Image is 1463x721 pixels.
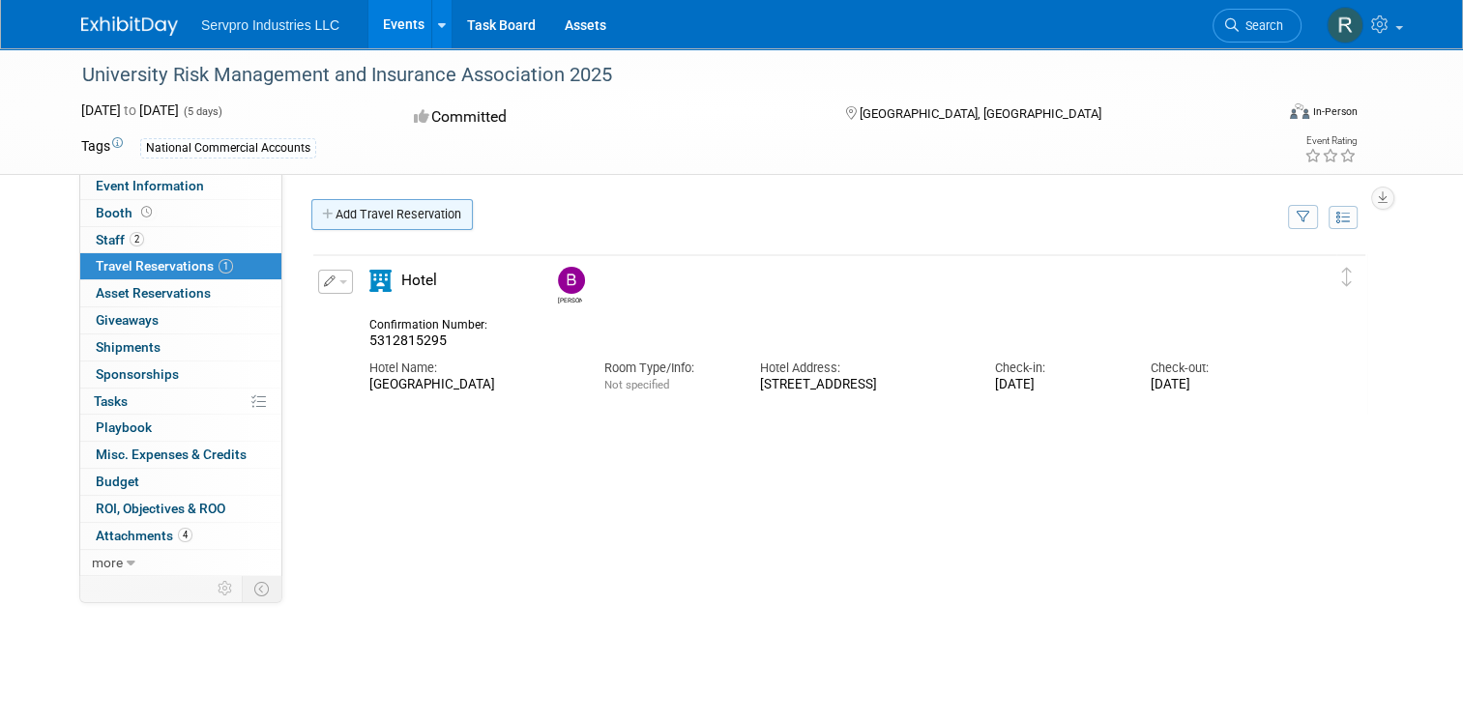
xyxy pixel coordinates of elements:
[96,258,233,274] span: Travel Reservations
[137,205,156,219] span: Booth not reserved yet
[96,178,204,193] span: Event Information
[1151,377,1278,393] div: [DATE]
[178,528,192,542] span: 4
[96,232,144,247] span: Staff
[369,270,392,292] i: Hotel
[760,360,965,377] div: Hotel Address:
[1297,212,1310,224] i: Filter by Traveler
[558,294,582,304] div: Beth Schoeller
[96,205,156,220] span: Booth
[130,232,144,246] span: 2
[96,447,247,462] span: Misc. Expenses & Credits
[80,389,281,415] a: Tasks
[219,259,233,274] span: 1
[1342,268,1352,287] i: Click and drag to move item
[80,361,281,388] a: Sponsorships
[80,173,281,199] a: Event Information
[401,272,437,289] span: Hotel
[80,469,281,495] a: Budget
[96,285,211,301] span: Asset Reservations
[1213,9,1302,43] a: Search
[558,267,585,294] img: Beth Schoeller
[995,360,1123,377] div: Check-in:
[80,227,281,253] a: Staff2
[96,419,152,435] span: Playbook
[80,523,281,549] a: Attachments4
[81,136,123,159] td: Tags
[80,200,281,226] a: Booth
[96,312,159,328] span: Giveaways
[603,360,731,377] div: Room Type/Info:
[1290,103,1309,119] img: Format-Inperson.png
[369,332,447,348] span: 5312815295
[80,415,281,441] a: Playbook
[201,17,339,33] span: Servpro Industries LLC
[369,312,503,332] div: Confirmation Number:
[860,106,1101,121] span: [GEOGRAPHIC_DATA], [GEOGRAPHIC_DATA]
[182,105,222,118] span: (5 days)
[408,101,814,134] div: Committed
[75,58,1249,93] div: University Risk Management and Insurance Association 2025
[553,267,587,304] div: Beth Schoeller
[80,442,281,468] a: Misc. Expenses & Credits
[1327,7,1363,43] img: Rick Knox
[80,280,281,306] a: Asset Reservations
[81,102,179,118] span: [DATE] [DATE]
[80,496,281,522] a: ROI, Objectives & ROO
[80,550,281,576] a: more
[1151,360,1278,377] div: Check-out:
[995,377,1123,393] div: [DATE]
[96,474,139,489] span: Budget
[1312,104,1358,119] div: In-Person
[760,377,965,393] div: [STREET_ADDRESS]
[1304,136,1357,146] div: Event Rating
[243,576,282,601] td: Toggle Event Tabs
[1169,101,1358,130] div: Event Format
[81,16,178,36] img: ExhibitDay
[96,339,161,355] span: Shipments
[96,366,179,382] span: Sponsorships
[94,393,128,409] span: Tasks
[80,307,281,333] a: Giveaways
[209,576,243,601] td: Personalize Event Tab Strip
[369,360,574,377] div: Hotel Name:
[1239,18,1283,33] span: Search
[80,253,281,279] a: Travel Reservations1
[369,377,574,393] div: [GEOGRAPHIC_DATA]
[311,199,473,230] a: Add Travel Reservation
[96,528,192,543] span: Attachments
[140,138,316,159] div: National Commercial Accounts
[92,555,123,570] span: more
[96,501,225,516] span: ROI, Objectives & ROO
[121,102,139,118] span: to
[80,334,281,360] a: Shipments
[603,378,668,391] span: Not specified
